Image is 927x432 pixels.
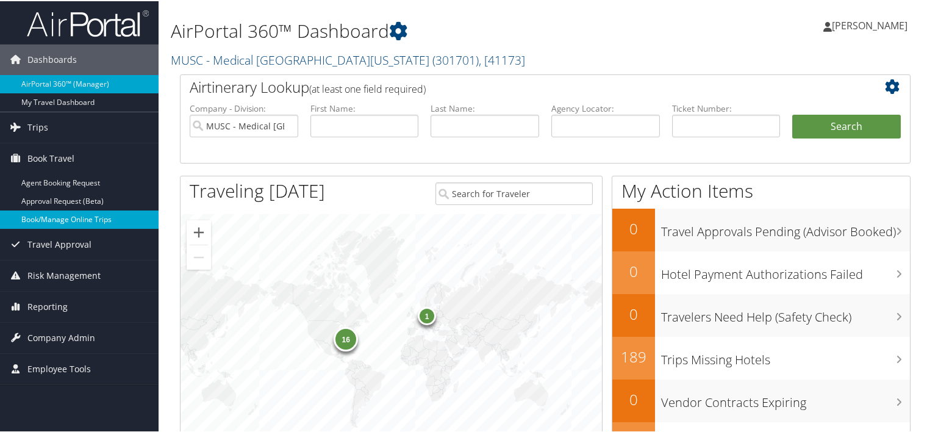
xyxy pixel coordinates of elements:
label: Company - Division: [190,101,298,113]
span: Employee Tools [27,353,91,383]
span: Company Admin [27,322,95,352]
span: Trips [27,111,48,142]
div: 1 [418,306,436,324]
span: ( 301701 ) [432,51,479,67]
h2: 0 [612,303,655,323]
h1: AirPortal 360™ Dashboard [171,17,670,43]
button: Zoom out [187,244,211,268]
a: 0Travelers Need Help (Safety Check) [612,293,910,336]
a: 0Travel Approvals Pending (Advisor Booked) [612,207,910,250]
h2: 189 [612,345,655,366]
h2: Airtinerary Lookup [190,76,840,96]
span: Dashboards [27,43,77,74]
a: 0Hotel Payment Authorizations Failed [612,250,910,293]
h1: My Action Items [612,177,910,203]
h2: 0 [612,217,655,238]
span: Travel Approval [27,228,91,259]
h2: 0 [612,388,655,409]
span: Book Travel [27,142,74,173]
span: (at least one field required) [309,81,426,95]
a: 0Vendor Contracts Expiring [612,378,910,421]
div: 16 [334,326,358,350]
label: Ticket Number: [672,101,781,113]
h3: Trips Missing Hotels [661,344,910,367]
h3: Travel Approvals Pending (Advisor Booked) [661,216,910,239]
label: Agency Locator: [551,101,660,113]
a: 189Trips Missing Hotels [612,336,910,378]
span: [PERSON_NAME] [832,18,907,31]
a: MUSC - Medical [GEOGRAPHIC_DATA][US_STATE] [171,51,525,67]
button: Search [792,113,901,138]
span: , [ 41173 ] [479,51,525,67]
label: Last Name: [431,101,539,113]
button: Zoom in [187,219,211,243]
h3: Vendor Contracts Expiring [661,387,910,410]
span: Risk Management [27,259,101,290]
label: First Name: [310,101,419,113]
h3: Travelers Need Help (Safety Check) [661,301,910,325]
h2: 0 [612,260,655,281]
h3: Hotel Payment Authorizations Failed [661,259,910,282]
input: Search for Traveler [435,181,593,204]
span: Reporting [27,290,68,321]
a: [PERSON_NAME] [823,6,920,43]
img: airportal-logo.png [27,8,149,37]
h1: Traveling [DATE] [190,177,325,203]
